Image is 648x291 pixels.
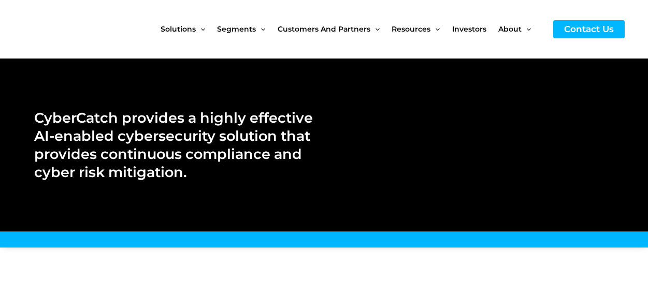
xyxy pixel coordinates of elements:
[278,7,370,51] span: Customers and Partners
[392,7,430,51] span: Resources
[34,109,313,181] h2: CyberCatch provides a highly effective AI-enabled cybersecurity solution that provides continuous...
[430,7,440,51] span: Menu Toggle
[217,7,256,51] span: Segments
[498,7,522,51] span: About
[452,7,486,51] span: Investors
[452,7,498,51] a: Investors
[161,7,543,51] nav: Site Navigation: New Main Menu
[196,7,205,51] span: Menu Toggle
[370,7,380,51] span: Menu Toggle
[18,8,142,51] img: CyberCatch
[553,20,625,38] a: Contact Us
[256,7,265,51] span: Menu Toggle
[161,7,196,51] span: Solutions
[522,7,531,51] span: Menu Toggle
